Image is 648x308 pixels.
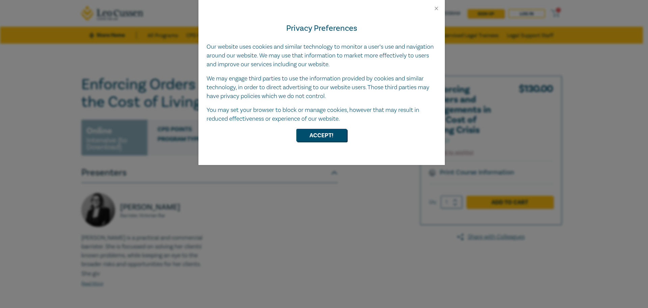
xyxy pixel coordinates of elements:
[207,106,437,123] p: You may set your browser to block or manage cookies, however that may result in reduced effective...
[207,43,437,69] p: Our website uses cookies and similar technology to monitor a user’s use and navigation around our...
[296,129,347,142] button: Accept!
[433,5,439,11] button: Close
[207,22,437,34] h4: Privacy Preferences
[207,74,437,101] p: We may engage third parties to use the information provided by cookies and similar technology, in...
